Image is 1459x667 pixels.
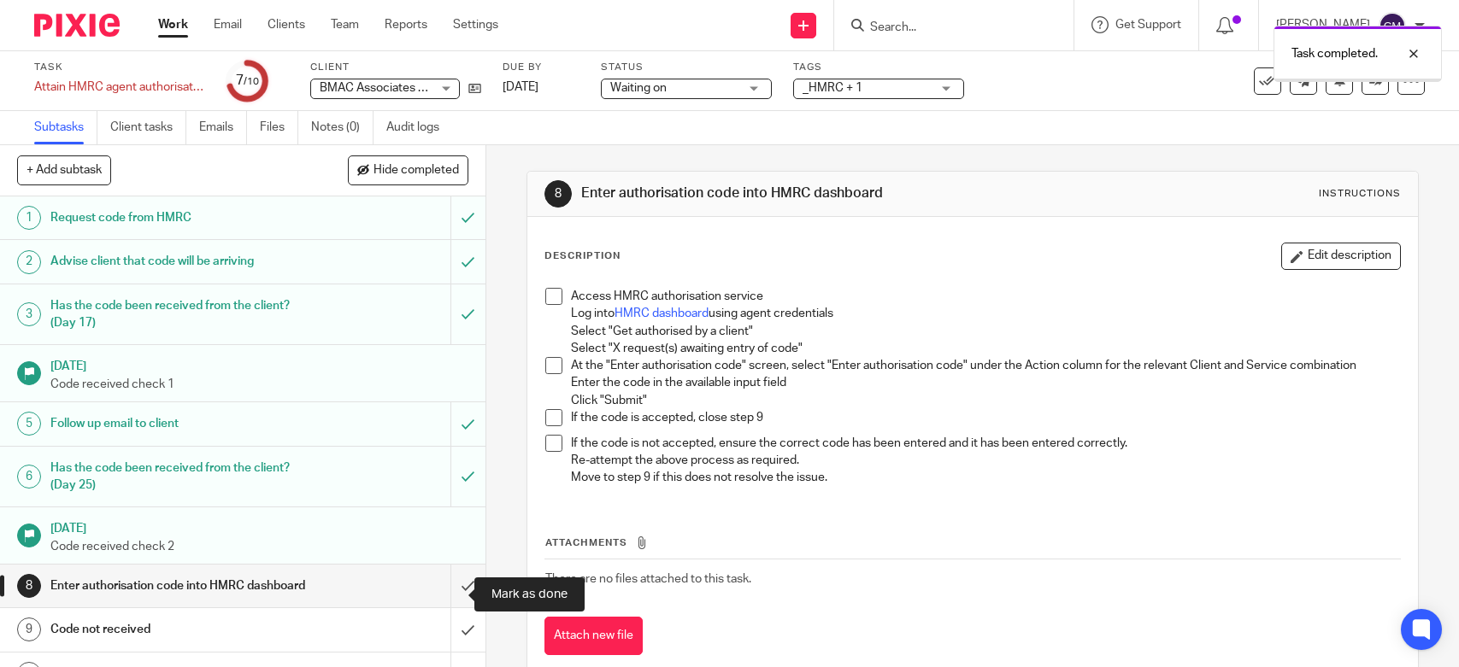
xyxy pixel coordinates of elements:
p: Enter the code in the available input field [571,374,1399,391]
h1: [DATE] [50,516,468,537]
h1: Enter authorisation code into HMRC dashboard [581,184,1009,202]
h1: Request code from HMRC [50,205,306,231]
a: Reports [385,16,427,33]
a: Settings [453,16,498,33]
div: 6 [17,465,41,489]
label: Status [601,61,772,74]
small: /10 [244,77,259,86]
p: Re-attempt the above process as required. [571,452,1399,469]
a: Work [158,16,188,33]
a: HMRC dashboard [615,307,709,319]
img: svg%3E [1379,12,1406,39]
h1: Enter authorisation code into HMRC dashboard [50,573,306,599]
p: At the "Enter authorisation code" screen, select "Enter authorisation code" under the Action colu... [571,357,1399,374]
h1: Code not received [50,617,306,642]
a: Notes (0) [311,111,374,144]
div: Attain HMRC agent authorisation for PAYE [34,79,205,96]
p: Description [544,249,621,263]
div: 5 [17,412,41,436]
p: Access HMRC authorisation service [571,288,1399,305]
div: 3 [17,302,41,326]
a: Team [331,16,359,33]
p: Click "Submit" [571,392,1399,409]
label: Due by [503,61,579,74]
div: 8 [544,180,572,208]
p: If the code is not accepted, ensure the correct code has been entered and it has been entered cor... [571,435,1399,452]
h1: Advise client that code will be arriving [50,249,306,274]
p: Log into using agent credentials [571,305,1399,322]
div: 1 [17,206,41,230]
button: Hide completed [348,155,468,184]
span: _HMRC + 1 [803,82,862,94]
div: Instructions [1319,187,1401,201]
a: Subtasks [34,111,97,144]
a: Client tasks [110,111,186,144]
span: [DATE] [503,81,538,93]
a: Email [214,16,242,33]
button: Attach new file [544,617,643,655]
button: Edit description [1281,243,1401,270]
img: Pixie [34,14,120,37]
label: Task [34,61,205,74]
div: 8 [17,574,41,598]
div: 2 [17,250,41,274]
p: If the code is accepted, close step 9 [571,409,1399,426]
h1: [DATE] [50,354,468,375]
span: BMAC Associates Limited [320,82,458,94]
h1: Follow up email to client [50,411,306,436]
a: Files [260,111,298,144]
label: Client [310,61,481,74]
p: Task completed. [1291,45,1378,62]
div: 7 [236,71,259,91]
span: Waiting on [610,82,667,94]
a: Audit logs [386,111,452,144]
p: Move to step 9 if this does not resolve the issue. [571,469,1399,486]
h1: Has the code been received from the client? (Day 17) [50,293,306,336]
p: Code received check 2 [50,538,468,555]
p: Code received check 1 [50,376,468,393]
span: Hide completed [374,164,459,178]
p: Select "Get authorised by a client" [571,323,1399,340]
button: + Add subtask [17,155,111,184]
a: Emails [199,111,247,144]
h1: Has the code been received from the client? (Day 25) [50,455,306,499]
span: Attachments [545,538,627,547]
a: Clients [268,16,305,33]
div: 9 [17,617,41,641]
span: There are no files attached to this task. [545,573,751,585]
p: Select "X request(s) awaiting entry of code" [571,340,1399,357]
